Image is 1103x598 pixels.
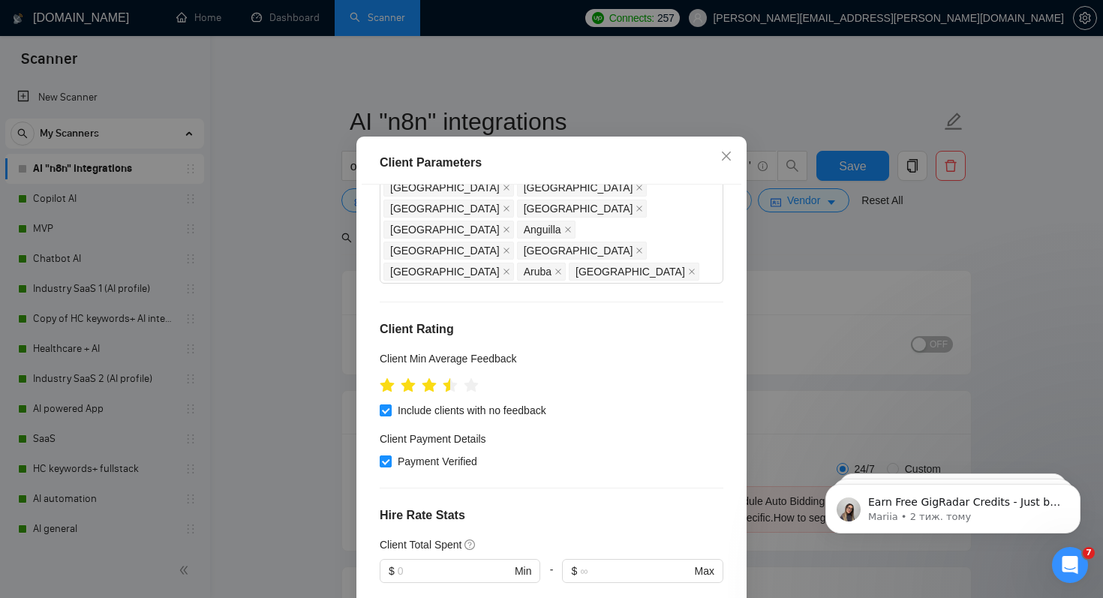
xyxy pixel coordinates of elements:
[390,242,500,259] span: [GEOGRAPHIC_DATA]
[1052,547,1088,583] iframe: Intercom live chat
[398,563,512,579] input: 0
[390,179,500,196] span: [GEOGRAPHIC_DATA]
[383,242,514,260] span: Haiti
[443,378,458,393] span: star
[464,539,476,551] span: question-circle
[390,200,500,217] span: [GEOGRAPHIC_DATA]
[524,179,633,196] span: [GEOGRAPHIC_DATA]
[555,268,562,275] span: close
[422,378,437,393] span: star
[515,563,532,579] span: Min
[524,221,561,238] span: Anguilla
[383,263,514,281] span: Fiji
[503,184,510,191] span: close
[517,200,648,218] span: Brunei Darussalam
[390,263,500,280] span: [GEOGRAPHIC_DATA]
[383,221,514,239] span: Rwanda
[564,226,572,233] span: close
[636,184,643,191] span: close
[380,506,723,524] h4: Hire Rate Stats
[380,378,395,393] span: star
[503,247,510,254] span: close
[392,402,552,419] span: Include clients with no feedback
[401,378,416,393] span: star
[695,563,714,579] span: Max
[580,563,691,579] input: ∞
[389,563,395,579] span: $
[803,452,1103,557] iframe: Intercom notifications повідомлення
[383,179,514,197] span: Benin
[503,226,510,233] span: close
[569,263,699,281] span: Ukraine
[524,200,633,217] span: [GEOGRAPHIC_DATA]
[380,431,486,447] h4: Client Payment Details
[380,320,723,338] h4: Client Rating
[524,242,633,259] span: [GEOGRAPHIC_DATA]
[688,268,696,275] span: close
[1083,547,1095,559] span: 7
[390,221,500,238] span: [GEOGRAPHIC_DATA]
[503,268,510,275] span: close
[517,263,566,281] span: Aruba
[503,205,510,212] span: close
[380,536,461,553] h5: Client Total Spent
[524,263,551,280] span: Aruba
[517,242,648,260] span: Botswana
[720,150,732,162] span: close
[383,200,514,218] span: Mongolia
[380,350,517,367] h5: Client Min Average Feedback
[392,453,483,470] span: Payment Verified
[464,378,479,393] span: star
[706,137,747,177] button: Close
[636,247,643,254] span: close
[517,221,576,239] span: Anguilla
[380,154,723,172] div: Client Parameters
[636,205,643,212] span: close
[576,263,685,280] span: [GEOGRAPHIC_DATA]
[517,179,648,197] span: Namibia
[571,563,577,579] span: $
